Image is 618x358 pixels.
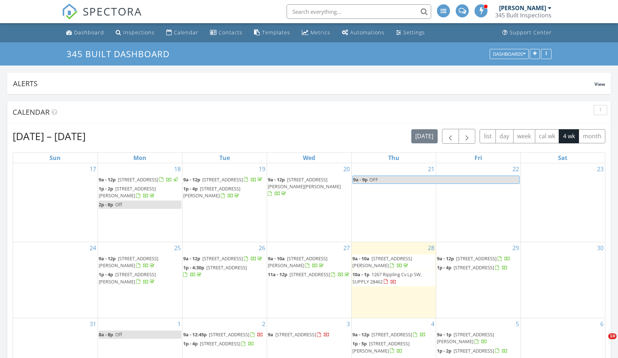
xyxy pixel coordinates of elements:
button: list [480,129,496,143]
a: Go to September 5, 2025 [514,318,520,330]
a: Go to August 17, 2025 [88,163,98,175]
span: 10 [608,333,617,339]
span: Off [115,201,122,208]
a: Wednesday [301,153,317,163]
span: 11a - 12p [268,271,287,278]
span: 9a - 12p [183,176,200,183]
a: Go to September 3, 2025 [345,318,351,330]
a: 1p - 4p [STREET_ADDRESS][PERSON_NAME] [99,270,181,286]
a: Settings [393,26,428,39]
a: 9a - 1p [STREET_ADDRESS][PERSON_NAME] [437,330,520,346]
a: Go to August 27, 2025 [342,242,351,254]
a: 9a [STREET_ADDRESS] [268,330,351,339]
a: Go to August 23, 2025 [596,163,605,175]
a: 1p - 2p [STREET_ADDRESS][PERSON_NAME] [99,185,156,199]
span: [STREET_ADDRESS][PERSON_NAME] [99,255,158,269]
div: Templates [262,29,290,36]
div: Support Center [510,29,552,36]
a: 9a - 12:45p [STREET_ADDRESS] [183,330,266,339]
span: [STREET_ADDRESS] [118,176,158,183]
span: [STREET_ADDRESS] [275,331,316,338]
td: Go to August 30, 2025 [520,242,605,318]
button: month [579,129,605,143]
td: Go to August 25, 2025 [98,242,182,318]
span: 1p - 4p [437,264,451,271]
span: 10a - 1p [352,271,369,278]
span: [STREET_ADDRESS] [202,176,243,183]
span: [STREET_ADDRESS][PERSON_NAME] [268,255,327,269]
a: Go to August 31, 2025 [88,318,98,330]
div: Dashboards [493,51,525,56]
a: SPECTORA [62,10,142,25]
a: Go to September 2, 2025 [261,318,267,330]
iframe: Intercom live chat [593,333,611,351]
a: Go to August 24, 2025 [88,242,98,254]
a: Go to August 30, 2025 [596,242,605,254]
span: 9a - 12:45p [183,331,207,338]
span: [STREET_ADDRESS] [200,340,240,347]
a: 9a - 12p [STREET_ADDRESS] [183,255,263,262]
a: 1p - 4p [STREET_ADDRESS] [183,340,266,348]
span: 1p - 4:30p [183,264,204,271]
a: 9a [STREET_ADDRESS] [268,331,330,338]
input: Search everything... [287,4,431,19]
a: 11a - 12p [STREET_ADDRESS] [268,271,351,278]
span: 9a - 12p [352,331,369,338]
a: Thursday [387,153,401,163]
span: 9a - 12p [99,255,116,262]
a: Sunday [48,153,62,163]
a: Calendar [163,26,201,39]
div: Contacts [219,29,243,36]
td: Go to August 21, 2025 [351,163,436,242]
a: 1p - 5p [STREET_ADDRESS][PERSON_NAME] [352,340,435,355]
td: Go to August 27, 2025 [267,242,351,318]
a: 9a - 12p [STREET_ADDRESS][PERSON_NAME] [99,255,158,269]
div: Metrics [310,29,330,36]
span: 9a - 1p [437,331,451,338]
td: Go to August 22, 2025 [436,163,520,242]
a: Go to August 26, 2025 [257,242,267,254]
div: Alerts [13,79,595,88]
a: Go to September 6, 2025 [599,318,605,330]
a: 9a - 12p [STREET_ADDRESS] [437,254,520,263]
a: 9a - 12p [STREET_ADDRESS][PERSON_NAME][PERSON_NAME] [268,176,351,198]
a: Saturday [557,153,569,163]
span: Off [115,331,122,338]
button: day [495,129,514,143]
a: 9a - 12p [STREET_ADDRESS] [99,176,179,183]
a: 1p - 4p [STREET_ADDRESS][PERSON_NAME] [99,271,156,285]
a: 9a - 1p [STREET_ADDRESS][PERSON_NAME] [437,331,494,345]
a: 9a - 10a [STREET_ADDRESS][PERSON_NAME] [352,254,435,270]
div: [PERSON_NAME] [499,4,546,12]
span: 1p - 4p [183,185,198,192]
span: 1p - 2p [437,348,451,354]
a: Friday [473,153,484,163]
span: View [595,81,605,87]
span: [STREET_ADDRESS][PERSON_NAME] [99,185,156,199]
a: 11a - 12p [STREET_ADDRESS] [268,270,351,279]
div: Automations [350,29,385,36]
td: Go to August 28, 2025 [351,242,436,318]
a: 1p - 4:30p [STREET_ADDRESS] [183,264,247,278]
a: 9a - 10a [STREET_ADDRESS][PERSON_NAME] [352,255,412,269]
a: 9a - 12p [STREET_ADDRESS] [183,176,263,183]
span: [STREET_ADDRESS] [454,348,494,354]
span: [STREET_ADDRESS] [372,331,412,338]
a: Go to August 25, 2025 [173,242,182,254]
a: 9a - 12:45p [STREET_ADDRESS] [183,331,263,338]
td: Go to August 26, 2025 [182,242,267,318]
td: Go to August 18, 2025 [98,163,182,242]
div: 345 Built Inspections [495,12,552,19]
span: 1p - 5p [352,340,367,347]
div: Dashboard [74,29,104,36]
a: 9a - 12p [STREET_ADDRESS] [352,331,426,338]
a: 1p - 4p [STREET_ADDRESS] [183,340,254,347]
span: 9a - 12p [268,176,285,183]
a: Contacts [207,26,245,39]
span: SPECTORA [83,4,142,19]
span: 1267 Rippling Cv Lp SW, SUPPLY 28462 [352,271,422,285]
a: Support Center [499,26,555,39]
a: 9a - 12p [STREET_ADDRESS] [352,330,435,339]
button: cal wk [535,129,559,143]
a: 1p - 4p [STREET_ADDRESS][PERSON_NAME] [183,185,240,199]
